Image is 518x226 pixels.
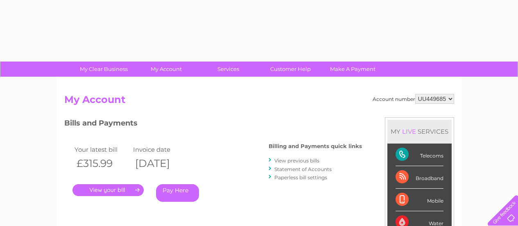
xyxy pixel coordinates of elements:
div: Broadband [396,166,443,189]
a: My Clear Business [70,62,138,77]
a: Customer Help [257,62,324,77]
a: View previous bills [274,158,319,164]
h4: Billing and Payments quick links [269,143,362,149]
th: [DATE] [131,155,190,172]
a: . [72,184,144,196]
a: My Account [132,62,200,77]
a: Make A Payment [319,62,387,77]
div: MY SERVICES [387,120,452,143]
h3: Bills and Payments [64,117,362,132]
a: Pay Here [156,184,199,202]
a: Paperless bill settings [274,174,327,180]
h2: My Account [64,94,454,110]
td: Invoice date [131,144,190,155]
div: Telecoms [396,144,443,166]
td: Your latest bill [72,144,131,155]
a: Statement of Accounts [274,166,332,172]
div: Account number [373,94,454,104]
div: Mobile [396,189,443,211]
a: Services [195,62,262,77]
th: £315.99 [72,155,131,172]
div: LIVE [400,128,418,135]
